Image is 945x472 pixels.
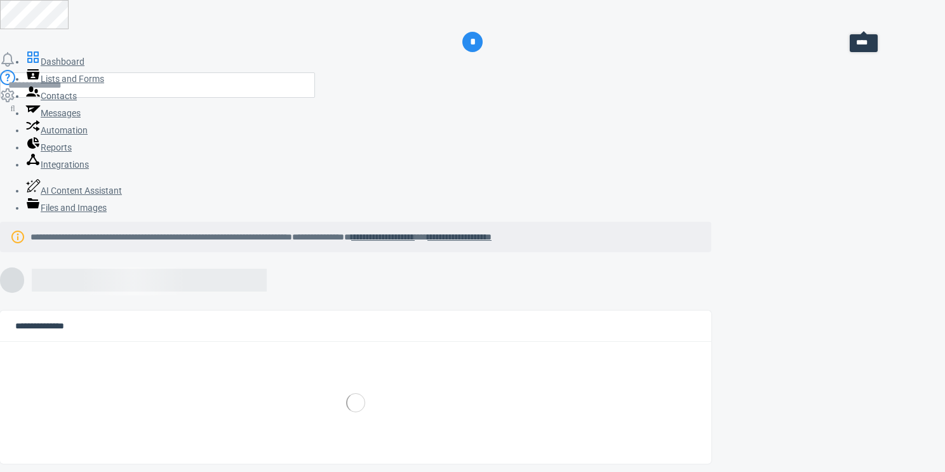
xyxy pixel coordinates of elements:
span: Lists and Forms [41,74,104,84]
span: Messages [41,108,81,118]
a: Lists and Forms [25,74,104,84]
a: Files and Images [25,203,107,213]
span: Dashboard [41,57,84,67]
span: Automation [41,125,88,135]
span: Integrations [41,159,89,170]
a: Messages [25,108,81,118]
a: AI Content Assistant [25,185,122,196]
a: Reports [25,142,72,152]
span: AI Content Assistant [41,185,122,196]
a: Contacts [25,91,77,101]
a: Dashboard [25,57,84,67]
a: Automation [25,125,88,135]
span: Reports [41,142,72,152]
span: Contacts [41,91,77,101]
span: Files and Images [41,203,107,213]
a: Integrations [25,159,89,170]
